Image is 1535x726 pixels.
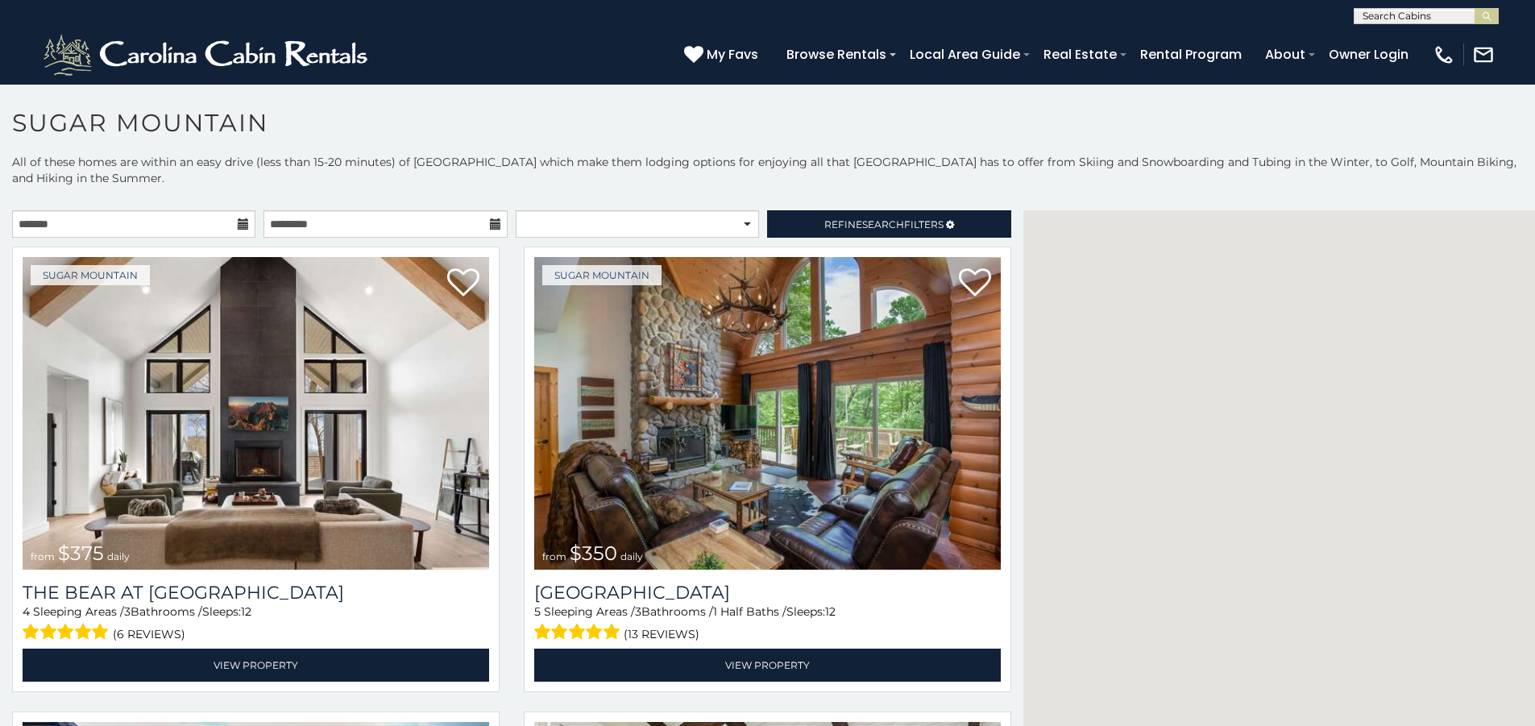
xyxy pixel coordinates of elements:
[959,267,991,301] a: Add to favorites
[542,550,566,562] span: from
[124,604,131,619] span: 3
[707,44,758,64] span: My Favs
[902,40,1028,68] a: Local Area Guide
[620,550,643,562] span: daily
[23,604,489,645] div: Sleeping Areas / Bathrooms / Sleeps:
[1472,44,1495,66] img: mail-regular-white.png
[824,218,944,230] span: Refine Filters
[23,649,489,682] a: View Property
[58,541,104,565] span: $375
[1321,40,1417,68] a: Owner Login
[542,265,662,285] a: Sugar Mountain
[713,604,786,619] span: 1 Half Baths /
[778,40,894,68] a: Browse Rentals
[31,550,55,562] span: from
[684,44,762,65] a: My Favs
[1035,40,1125,68] a: Real Estate
[534,604,1001,645] div: Sleeping Areas / Bathrooms / Sleeps:
[825,604,836,619] span: 12
[241,604,251,619] span: 12
[534,582,1001,604] h3: Grouse Moor Lodge
[1433,44,1455,66] img: phone-regular-white.png
[113,624,185,645] span: (6 reviews)
[31,265,150,285] a: Sugar Mountain
[23,582,489,604] h3: The Bear At Sugar Mountain
[635,604,641,619] span: 3
[570,541,617,565] span: $350
[1132,40,1250,68] a: Rental Program
[534,604,541,619] span: 5
[107,550,130,562] span: daily
[23,604,30,619] span: 4
[862,218,904,230] span: Search
[534,257,1001,570] a: from $350 daily
[534,257,1001,570] img: 1714398141_thumbnail.jpeg
[534,582,1001,604] a: [GEOGRAPHIC_DATA]
[1257,40,1313,68] a: About
[534,649,1001,682] a: View Property
[767,210,1010,238] a: RefineSearchFilters
[624,624,699,645] span: (13 reviews)
[23,257,489,570] img: 1714387646_thumbnail.jpeg
[23,582,489,604] a: The Bear At [GEOGRAPHIC_DATA]
[447,267,479,301] a: Add to favorites
[23,257,489,570] a: from $375 daily
[40,31,375,79] img: White-1-2.png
